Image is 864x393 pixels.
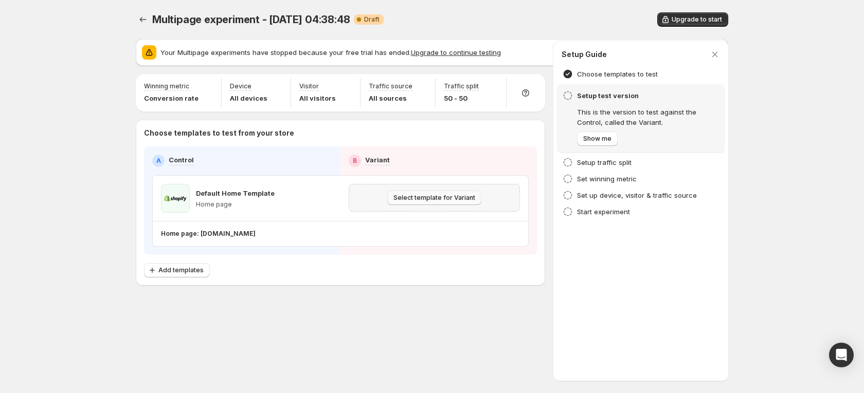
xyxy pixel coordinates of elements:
button: Add templates [144,263,210,277]
p: Traffic split [444,82,479,90]
p: This is the version to test against the Control, called the Variant. [577,107,719,127]
h4: Setup traffic split [577,157,632,167]
p: Device [230,82,251,90]
p: All devices [230,93,267,103]
div: Open Intercom Messenger [829,343,854,367]
p: All visitors [299,93,336,103]
img: Default Home Template [161,184,190,213]
button: Show me [577,132,618,146]
h4: Set up device, visitor & traffic source [577,190,697,200]
button: Upgrade to continue testing [411,48,501,57]
p: Control [169,155,194,165]
p: Home page [196,200,275,209]
p: Default Home Template [196,188,275,198]
p: 50 - 50 [444,93,479,103]
span: Show me [583,135,611,143]
p: Visitor [299,82,319,90]
p: Traffic source [369,82,412,90]
span: Upgrade to start [672,15,722,24]
h4: Set winning metric [577,174,637,184]
span: Add templates [158,266,204,274]
button: Select template for Variant [387,191,481,205]
span: Draft [364,15,380,24]
p: Home page: [DOMAIN_NAME] [161,230,256,238]
h2: B [353,157,357,165]
p: Choose templates to test from your store [144,128,537,138]
p: Variant [365,155,390,165]
h4: Choose templates to test [577,69,658,79]
span: Multipage experiment - [DATE] 04:38:48 [152,13,350,26]
p: Your Multipage experiments have stopped because your free trial has ended. [160,47,722,58]
button: Upgrade to start [657,12,728,27]
span: Select template for Variant [393,194,475,202]
p: All sources [369,93,412,103]
h3: Setup Guide [562,49,607,60]
p: Winning metric [144,82,189,90]
button: Experiments [136,12,150,27]
p: Conversion rate [144,93,199,103]
h4: Setup test version [577,90,719,101]
h4: Start experiment [577,207,630,217]
h2: A [156,157,161,165]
